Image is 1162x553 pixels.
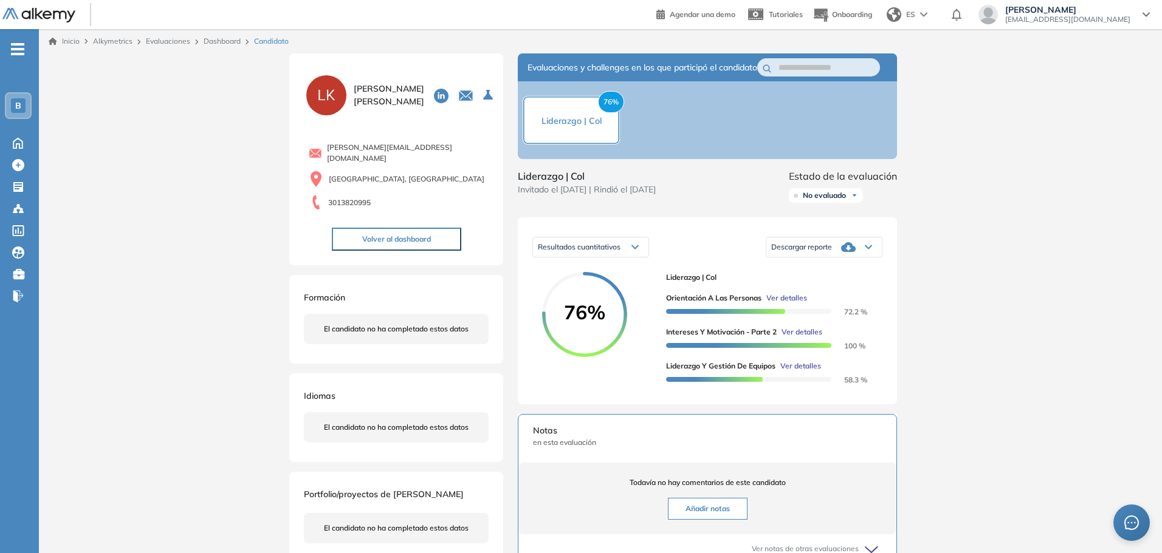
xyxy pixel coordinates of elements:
span: Intereses y Motivación - Parte 2 [666,327,777,338]
span: Estado de la evaluación [789,169,897,183]
a: Evaluaciones [146,36,190,46]
span: [PERSON_NAME][EMAIL_ADDRESS][DOMAIN_NAME] [327,142,489,164]
span: El candidato no ha completado estos datos [324,422,469,433]
span: [GEOGRAPHIC_DATA], [GEOGRAPHIC_DATA] [329,174,484,185]
span: Orientación a las personas [666,293,761,304]
button: Seleccione la evaluación activa [478,84,500,106]
button: Ver detalles [775,361,821,371]
span: 76% [542,302,627,322]
span: 58.3 % [830,375,867,384]
span: Idiomas [304,390,335,401]
i: - [11,48,24,50]
span: Liderazgo | Col [666,272,873,283]
span: message [1124,515,1139,530]
span: Onboarding [832,10,872,19]
span: Tutoriales [769,10,803,19]
span: 72.2 % [830,307,867,316]
span: Agendar una demo [670,10,735,19]
span: Notas [533,424,882,437]
span: Alkymetrics [93,36,132,46]
span: Invitado el [DATE] | Rindió el [DATE] [518,183,656,196]
a: Inicio [49,36,80,47]
img: Ícono de flecha [851,192,858,199]
span: Ver detalles [780,361,821,371]
span: en esta evaluación [533,437,882,448]
img: arrow [920,12,927,17]
img: world [887,7,901,22]
span: 76% [598,91,624,113]
span: ES [906,9,915,20]
span: [EMAIL_ADDRESS][DOMAIN_NAME] [1005,15,1130,24]
button: Onboarding [813,2,872,28]
span: B [15,101,21,110]
span: Liderazgo | Col [541,115,602,126]
button: Volver al dashboard [332,228,461,251]
span: Evaluaciones y challenges en los que participó el candidato [528,61,757,74]
img: Logo [2,8,75,23]
span: 3013820995 [328,197,371,208]
span: Todavía no hay comentarios de este candidato [533,477,882,488]
a: Dashboard [204,36,241,46]
span: El candidato no ha completado estos datos [324,324,469,334]
button: Ver detalles [777,327,822,338]
img: PROFILE_MENU_LOGO_USER [304,73,349,118]
span: El candidato no ha completado estos datos [324,523,469,534]
span: 100 % [830,341,865,350]
span: [PERSON_NAME] [1005,5,1130,15]
button: Ver detalles [761,293,807,304]
button: Añadir notas [668,498,748,520]
span: No evaluado [803,191,846,200]
span: Formación [304,292,345,303]
span: Portfolio/proyectos de [PERSON_NAME] [304,489,464,500]
span: Ver detalles [766,293,807,304]
span: Resultados cuantitativos [538,242,621,251]
span: [PERSON_NAME] [PERSON_NAME] [354,83,424,108]
span: Liderazgo | Col [518,169,656,183]
span: Candidato [254,36,289,47]
span: Liderazgo y Gestión de Equipos [666,361,775,371]
span: Descargar reporte [771,242,832,252]
span: Ver detalles [782,327,822,338]
a: Agendar una demo [656,6,735,21]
